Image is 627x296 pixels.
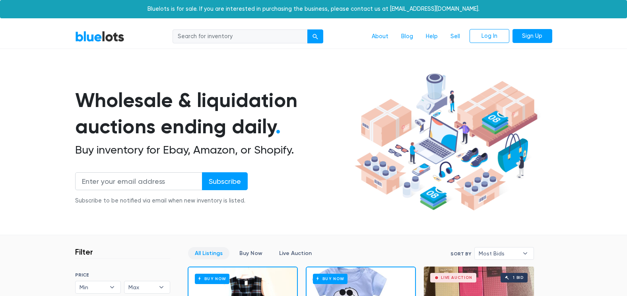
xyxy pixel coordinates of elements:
a: About [365,29,395,44]
a: Log In [470,29,509,43]
input: Subscribe [202,172,248,190]
a: Help [419,29,444,44]
div: 1 bid [513,276,524,280]
b: ▾ [153,281,170,293]
a: BlueLots [75,31,124,42]
span: Most Bids [479,247,518,259]
h3: Filter [75,247,93,257]
h1: Wholesale & liquidation auctions ending daily [75,87,352,140]
a: Blog [395,29,419,44]
span: Max [128,281,155,293]
label: Sort By [450,250,471,257]
a: Sell [444,29,466,44]
b: ▾ [517,247,534,259]
h6: Buy Now [195,274,229,284]
a: Sign Up [512,29,552,43]
b: ▾ [104,281,120,293]
h6: Buy Now [313,274,347,284]
h6: PRICE [75,272,170,278]
img: hero-ee84e7d0318cb26816c560f6b4441b76977f77a177738b4e94f68c95b2b83dbb.png [352,70,540,214]
span: . [276,115,281,138]
h2: Buy inventory for Ebay, Amazon, or Shopify. [75,143,352,157]
input: Search for inventory [173,29,308,44]
a: Buy Now [233,247,269,259]
div: Subscribe to be notified via email when new inventory is listed. [75,197,248,205]
input: Enter your email address [75,172,202,190]
div: Live Auction [441,276,472,280]
a: Live Auction [272,247,318,259]
a: All Listings [188,247,229,259]
span: Min [80,281,106,293]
